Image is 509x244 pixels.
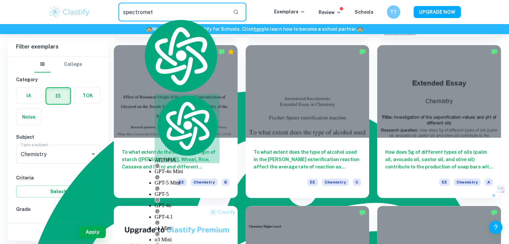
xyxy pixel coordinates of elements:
label: Type a subject [21,142,49,147]
h6: Grade [16,206,100,213]
div: o3 Mini [155,231,220,243]
img: logo.svg [141,18,220,94]
h6: Category [16,76,100,83]
button: TOK [75,88,100,104]
span: C [353,178,361,186]
button: TT [387,5,400,19]
h6: To what extent does the type of alcohol used in the [PERSON_NAME] esterification reaction affect ... [254,148,361,170]
div: GPT-4.1 [155,209,220,220]
h6: We just launched Clastify for Schools. Click to learn how to become a school partner. [1,25,508,33]
span: 🏫 [357,26,363,32]
img: gpt-black.svg [155,220,160,225]
a: Schools [355,9,373,15]
img: gpt-black.svg [155,163,160,168]
h6: TT [390,8,397,16]
img: gpt-black.svg [155,174,160,180]
h6: Criteria [16,174,100,181]
a: here [254,26,264,32]
p: Review [319,9,341,16]
h6: Subject [16,133,100,141]
a: To what extent does the type of alcohol used in the [PERSON_NAME] esterification reaction affect ... [246,45,369,198]
div: Premium [228,48,234,55]
button: IB [34,56,51,73]
span: EE [439,178,450,186]
span: A [485,178,493,186]
img: Marked [491,209,498,216]
button: Notes [16,109,41,125]
img: gpt-black.svg [155,186,160,191]
button: Apply [79,226,106,238]
span: Chemistry [322,178,349,186]
span: EE [307,178,318,186]
button: IA [16,88,41,104]
img: Marked [359,48,366,55]
div: GPT-5 [155,186,220,197]
div: o1 Mini [155,220,220,231]
img: logo.svg [155,94,220,157]
input: Search for any exemplars... [118,3,228,21]
h6: To what extent do the botanical origin of starch ([PERSON_NAME], Wheat, Rice, Cassava and Corn) a... [122,148,230,170]
img: Clastify logo [49,5,91,19]
img: Marked [491,48,498,55]
button: EE [46,88,70,104]
span: Chemistry [454,178,481,186]
button: College [64,56,82,73]
h6: Filter exemplars [8,37,108,56]
div: GPT-5 Mini [155,174,220,186]
span: B [222,178,230,186]
a: How does 5g of different types of oils (palm oil, avocado oil, castor oil, and olive oil) contrib... [377,45,501,198]
div: GPT-4o [155,197,220,209]
img: gpt-black.svg [155,231,160,237]
button: Help and Feedback [489,221,502,234]
img: gpt-black.svg [155,209,160,214]
img: gpt-black.svg [155,197,160,203]
button: UPGRADE NOW [414,6,461,18]
div: GPT-4o Mini [155,163,220,174]
button: Open [89,149,98,159]
p: Exemplars [274,8,305,15]
img: Marked [359,209,366,216]
h6: How does 5g of different types of oils (palm oil, avocado oil, castor oil, and olive oil) contrib... [385,148,493,170]
a: To what extent do the botanical origin of starch ([PERSON_NAME], Wheat, Rice, Cassava and Corn) a... [114,45,238,198]
div: Filter type choice [34,56,82,73]
img: Marked [218,48,225,55]
div: AITOPIA [155,94,220,163]
button: Select [16,186,100,198]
